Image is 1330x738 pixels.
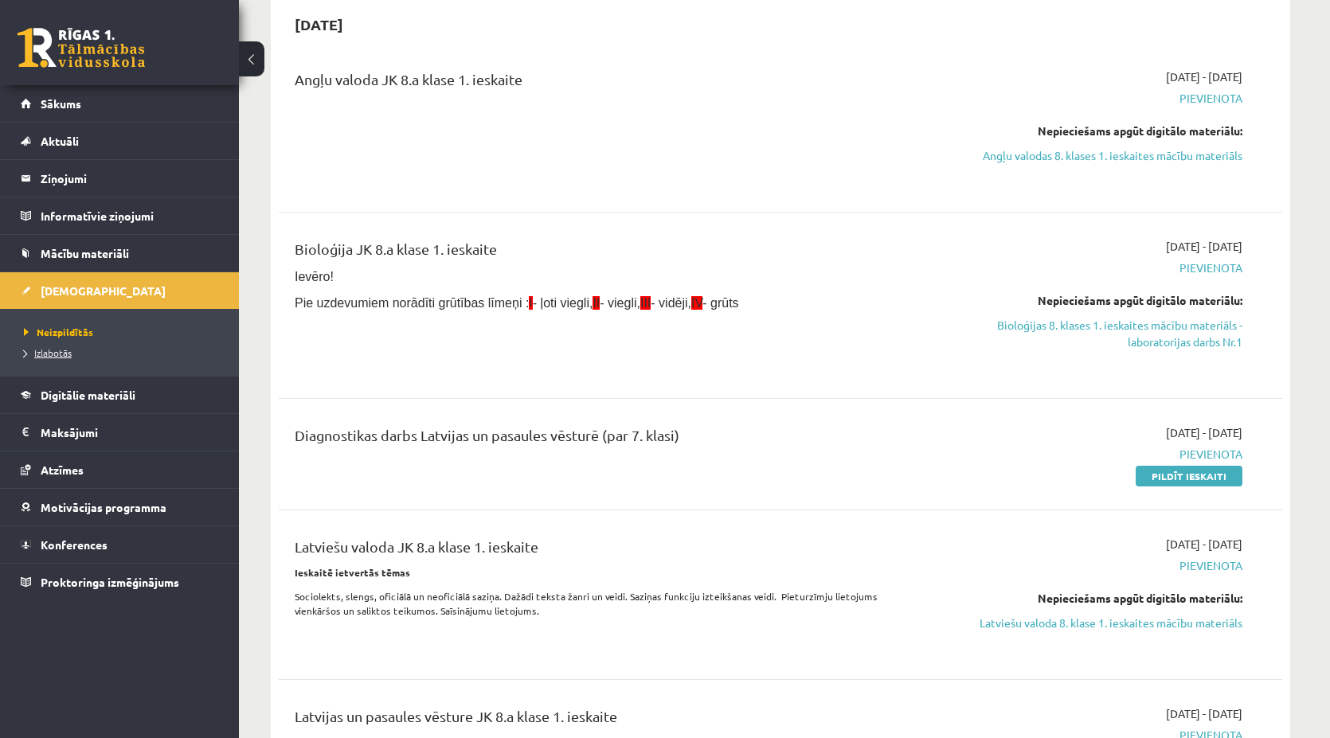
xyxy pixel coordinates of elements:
[942,147,1242,164] a: Angļu valodas 8. klases 1. ieskaites mācību materiāls
[21,377,219,413] a: Digitālie materiāli
[942,292,1242,309] div: Nepieciešams apgūt digitālo materiālu:
[41,388,135,402] span: Digitālie materiāli
[24,346,72,359] span: Izlabotās
[942,446,1242,463] span: Pievienota
[41,197,219,234] legend: Informatīvie ziņojumi
[1166,705,1242,722] span: [DATE] - [DATE]
[295,68,918,98] div: Angļu valoda JK 8.a klase 1. ieskaite
[18,28,145,68] a: Rīgas 1. Tālmācības vidusskola
[295,296,739,310] span: Pie uzdevumiem norādīti grūtības līmeņi : - ļoti viegli, - viegli, - vidēji, - grūts
[279,6,359,43] h2: [DATE]
[41,537,108,552] span: Konferences
[942,557,1242,574] span: Pievienota
[21,123,219,159] a: Aktuāli
[21,526,219,563] a: Konferences
[1166,536,1242,553] span: [DATE] - [DATE]
[24,325,223,339] a: Neizpildītās
[295,424,918,454] div: Diagnostikas darbs Latvijas un pasaules vēsturē (par 7. klasi)
[295,566,410,579] strong: Ieskaitē ietvertās tēmas
[21,414,219,451] a: Maksājumi
[41,463,84,477] span: Atzīmes
[1166,424,1242,441] span: [DATE] - [DATE]
[942,317,1242,350] a: Bioloģijas 8. klases 1. ieskaites mācību materiāls - laboratorijas darbs Nr.1
[21,85,219,122] a: Sākums
[295,589,918,618] p: Sociolekts, slengs, oficiālā un neoficiālā saziņa. Dažādi teksta žanri un veidi. Saziņas funkciju...
[295,270,334,283] span: Ievēro!
[942,123,1242,139] div: Nepieciešams apgūt digitālo materiālu:
[41,500,166,514] span: Motivācijas programma
[21,160,219,197] a: Ziņojumi
[21,451,219,488] a: Atzīmes
[41,575,179,589] span: Proktoringa izmēģinājums
[1166,238,1242,255] span: [DATE] - [DATE]
[21,197,219,234] a: Informatīvie ziņojumi
[295,238,918,267] div: Bioloģija JK 8.a klase 1. ieskaite
[41,96,81,111] span: Sākums
[41,414,219,451] legend: Maksājumi
[640,296,651,310] span: III
[593,296,600,310] span: II
[942,260,1242,276] span: Pievienota
[1166,68,1242,85] span: [DATE] - [DATE]
[41,283,166,298] span: [DEMOGRAPHIC_DATA]
[529,296,532,310] span: I
[41,246,129,260] span: Mācību materiāli
[21,272,219,309] a: [DEMOGRAPHIC_DATA]
[24,326,93,338] span: Neizpildītās
[295,536,918,565] div: Latviešu valoda JK 8.a klase 1. ieskaite
[21,235,219,271] a: Mācību materiāli
[21,489,219,525] a: Motivācijas programma
[41,160,219,197] legend: Ziņojumi
[295,705,918,735] div: Latvijas un pasaules vēsture JK 8.a klase 1. ieskaite
[942,90,1242,107] span: Pievienota
[1136,466,1242,486] a: Pildīt ieskaiti
[942,590,1242,607] div: Nepieciešams apgūt digitālo materiālu:
[24,346,223,360] a: Izlabotās
[41,134,79,148] span: Aktuāli
[691,296,702,310] span: IV
[21,564,219,600] a: Proktoringa izmēģinājums
[942,615,1242,631] a: Latviešu valoda 8. klase 1. ieskaites mācību materiāls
